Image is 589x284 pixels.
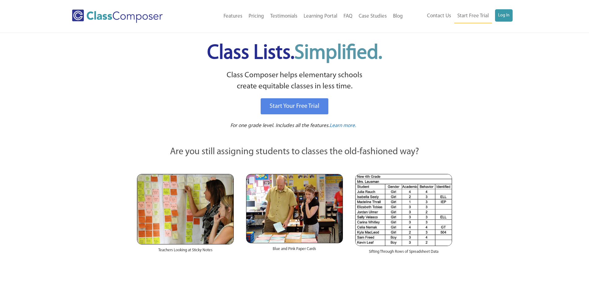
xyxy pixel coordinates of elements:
a: Blog [390,10,406,23]
div: Teachers Looking at Sticky Notes [137,244,234,259]
span: Learn more. [330,123,356,128]
a: Contact Us [424,9,454,23]
a: Case Studies [356,10,390,23]
img: Spreadsheets [355,174,452,246]
div: Sifting Through Rows of Spreadsheet Data [355,246,452,261]
p: Class Composer helps elementary schools create equitable classes in less time. [136,70,453,92]
a: Start Your Free Trial [261,98,328,114]
a: Log In [495,9,513,22]
a: Learning Portal [301,10,340,23]
img: Teachers Looking at Sticky Notes [137,174,234,244]
a: Pricing [245,10,267,23]
a: Features [220,10,245,23]
nav: Header Menu [406,9,513,23]
nav: Header Menu [188,10,406,23]
span: Simplified. [294,43,382,63]
div: Blue and Pink Paper Cards [246,243,343,258]
img: Blue and Pink Paper Cards [246,174,343,243]
a: FAQ [340,10,356,23]
span: Class Lists. [207,43,382,63]
p: Are you still assigning students to classes the old-fashioned way? [137,145,452,159]
a: Learn more. [330,122,356,130]
img: Class Composer [72,10,163,23]
a: Testimonials [267,10,301,23]
a: Start Free Trial [454,9,492,23]
span: Start Your Free Trial [270,103,319,109]
span: For one grade level. Includes all the features. [230,123,330,128]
